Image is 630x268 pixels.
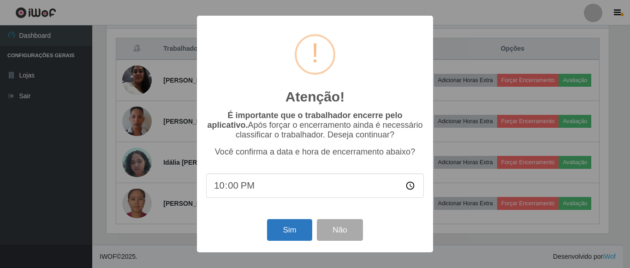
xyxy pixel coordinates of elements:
b: É importante que o trabalhador encerre pelo aplicativo. [207,111,402,130]
p: Após forçar o encerramento ainda é necessário classificar o trabalhador. Deseja continuar? [206,111,424,140]
button: Não [317,219,363,241]
h2: Atenção! [285,89,345,105]
button: Sim [267,219,312,241]
p: Você confirma a data e hora de encerramento abaixo? [206,147,424,157]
